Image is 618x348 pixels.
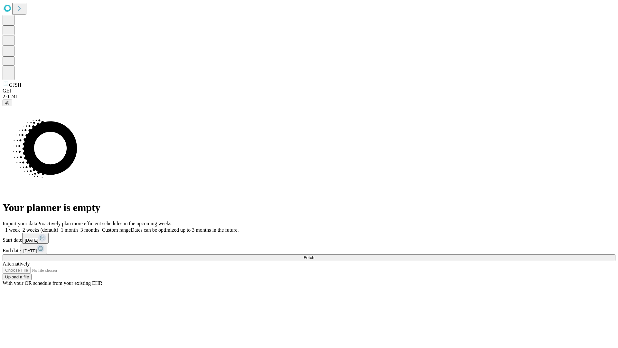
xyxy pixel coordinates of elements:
span: Import your data [3,221,37,226]
span: Proactively plan more efficient schedules in the upcoming weeks. [37,221,173,226]
div: Start date [3,233,615,244]
button: [DATE] [22,233,49,244]
span: Custom range [102,227,131,233]
span: With your OR schedule from your existing EHR [3,280,102,286]
span: Dates can be optimized up to 3 months in the future. [131,227,239,233]
span: @ [5,101,10,105]
span: [DATE] [23,248,37,253]
h1: Your planner is empty [3,202,615,214]
div: 2.0.241 [3,94,615,100]
button: Fetch [3,254,615,261]
span: Fetch [304,255,314,260]
span: 1 month [61,227,78,233]
span: 3 months [80,227,99,233]
span: [DATE] [25,238,38,243]
div: End date [3,244,615,254]
span: Alternatively [3,261,30,266]
span: 2 weeks (default) [23,227,58,233]
button: Upload a file [3,274,32,280]
span: GJSH [9,82,21,88]
div: GEI [3,88,615,94]
span: 1 week [5,227,20,233]
button: [DATE] [21,244,47,254]
button: @ [3,100,12,106]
